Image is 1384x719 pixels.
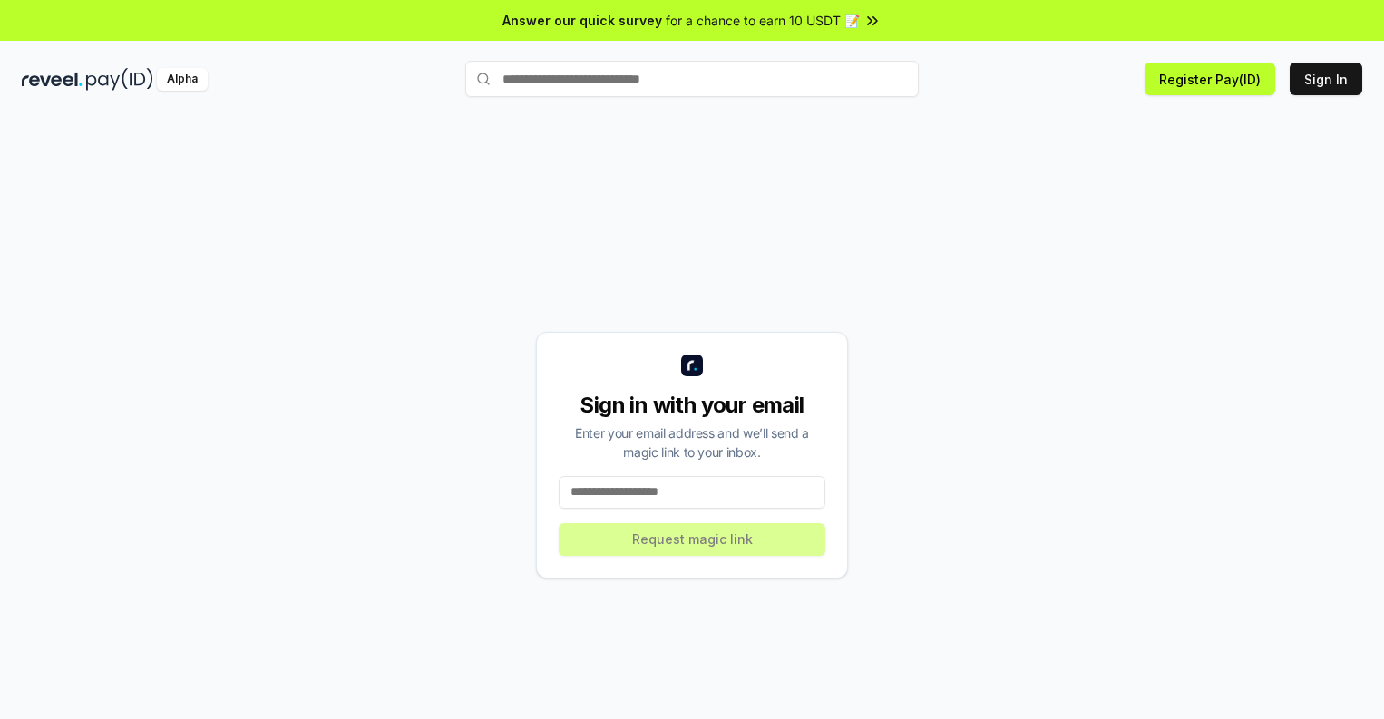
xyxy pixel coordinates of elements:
img: logo_small [681,355,703,376]
button: Register Pay(ID) [1145,63,1275,95]
span: for a chance to earn 10 USDT 📝 [666,11,860,30]
div: Enter your email address and we’ll send a magic link to your inbox. [559,423,825,462]
div: Sign in with your email [559,391,825,420]
button: Sign In [1290,63,1362,95]
img: reveel_dark [22,68,83,91]
img: pay_id [86,68,153,91]
span: Answer our quick survey [502,11,662,30]
div: Alpha [157,68,208,91]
